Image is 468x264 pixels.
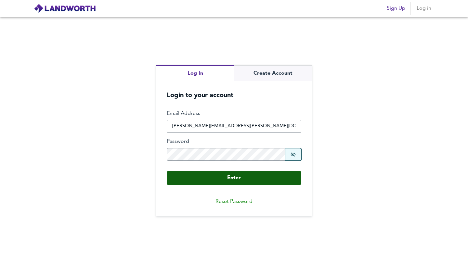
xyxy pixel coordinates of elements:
[210,195,258,208] button: Reset Password
[285,148,301,161] button: Show password
[234,65,312,81] button: Create Account
[167,120,301,133] input: e.g. joe@bloggs.com
[167,171,301,185] button: Enter
[387,4,405,13] span: Sign Up
[156,81,312,100] h5: Login to your account
[167,138,301,145] label: Password
[384,2,408,15] button: Sign Up
[413,2,434,15] button: Log in
[416,4,432,13] span: Log in
[156,65,234,81] button: Log In
[34,4,96,13] img: logo
[167,110,301,118] label: Email Address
